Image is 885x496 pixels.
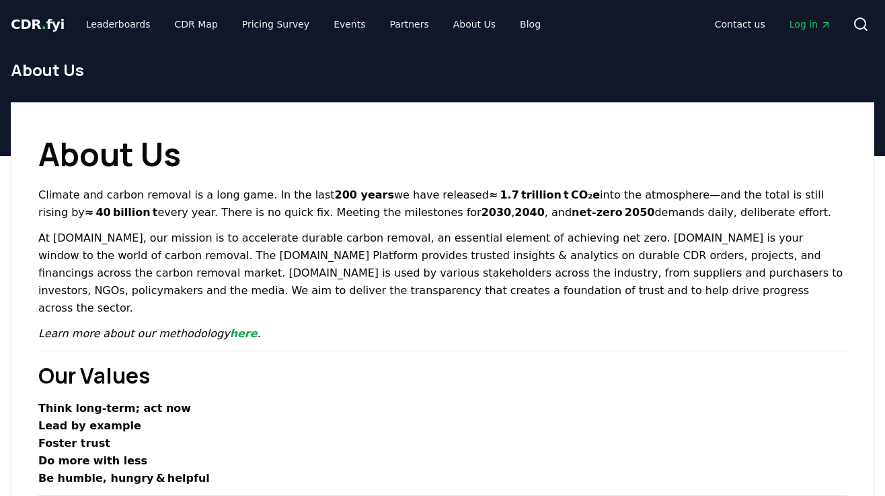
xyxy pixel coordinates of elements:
strong: Do more with less [38,454,147,467]
a: Log in [779,12,842,36]
span: . [42,16,46,32]
h1: About Us [11,59,874,81]
span: CDR fyi [11,16,65,32]
p: At [DOMAIN_NAME], our mission is to accelerate durable carbon removal, an essential element of ac... [38,229,847,317]
strong: 200 years [335,188,394,201]
strong: 2040 [514,206,545,219]
span: Log in [790,17,831,31]
strong: Foster trust [38,437,110,450]
p: Climate and carbon removal is a long game. In the last we have released into the atmosphere—and t... [38,186,847,221]
a: CDR Map [164,12,229,36]
strong: net‑zero 2050 [572,206,654,219]
a: Pricing Survey [231,12,320,36]
a: Leaderboards [75,12,161,36]
strong: Lead by example [38,419,141,432]
a: About Us [442,12,506,36]
strong: ≈ 40 billion t [85,206,158,219]
nav: Main [75,12,551,36]
nav: Main [704,12,842,36]
a: Partners [379,12,440,36]
a: here [230,327,258,340]
strong: Be humble, hungry & helpful [38,472,210,485]
h2: Our Values [38,359,847,392]
a: Events [323,12,376,36]
em: Learn more about our methodology . [38,327,261,340]
a: Blog [509,12,551,36]
strong: Think long‑term; act now [38,402,191,415]
a: CDR.fyi [11,15,65,34]
strong: 2030 [482,206,512,219]
strong: ≈ 1.7 trillion t CO₂e [489,188,600,201]
a: Contact us [704,12,776,36]
h1: About Us [38,130,847,178]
